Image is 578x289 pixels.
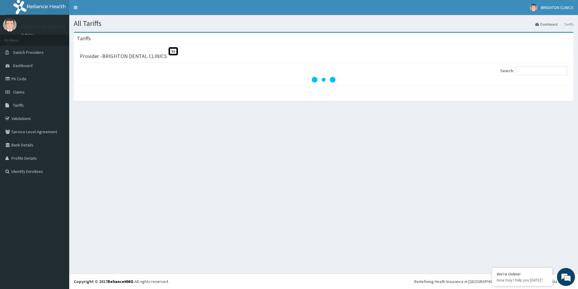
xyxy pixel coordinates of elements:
[541,5,573,10] span: BRIGHTON CLINICS
[107,279,133,284] a: RelianceHMO
[13,89,25,95] span: Claims
[11,30,24,45] img: d_794563401_company_1708531726252_794563401
[497,278,548,283] p: How may I help you today?
[77,36,91,41] h3: Tariffs
[558,22,573,27] li: Tariffs
[35,76,83,137] span: We're online!
[13,63,33,68] span: Dashboard
[13,103,24,108] span: Tariffs
[31,34,101,42] div: Chat with us now
[21,33,36,37] a: Online
[497,271,548,277] div: We're Online!
[74,279,135,284] strong: Copyright © 2017 .
[80,54,167,59] h3: Provider - BRIGHTON DENTAL CLINICS
[312,68,336,92] svg: audio-loading
[99,3,113,17] div: Minimize live chat window
[500,66,567,75] label: Search:
[69,274,578,289] footer: All rights reserved.
[535,22,558,27] a: Dashboard
[516,66,567,75] input: Search:
[169,47,178,55] span: St
[3,164,115,185] textarea: Type your message and hit 'Enter'
[530,4,537,11] img: User Image
[3,18,17,32] img: User Image
[74,20,573,27] h1: All Tariffs
[21,24,66,30] p: BRIGHTON CLINICS
[414,278,573,284] div: Redefining Heath Insurance in [GEOGRAPHIC_DATA] using Telemedicine and Data Science!
[13,50,44,55] span: Switch Providers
